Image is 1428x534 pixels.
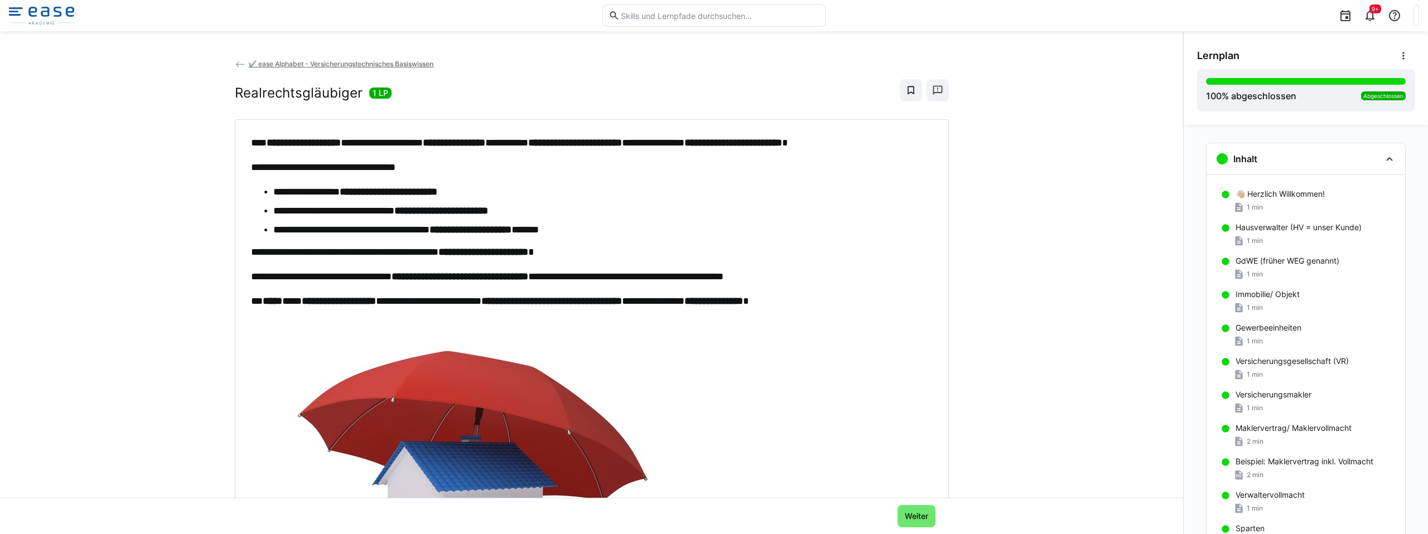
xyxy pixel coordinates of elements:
p: Immobilie/ Objekt [1236,289,1300,300]
p: Verwaltervollmacht [1236,489,1305,501]
span: 1 min [1247,303,1263,312]
input: Skills und Lernpfade durchsuchen… [620,11,819,21]
span: 1 min [1247,203,1263,212]
span: 1 min [1247,404,1263,412]
span: Lernplan [1197,50,1239,62]
span: 9+ [1372,6,1379,12]
p: Gewerbeeinheiten [1236,322,1301,333]
span: 1 min [1247,504,1263,513]
p: Beispiel: Maklervertrag inkl. Vollmacht [1236,456,1373,467]
span: 1 min [1247,337,1263,346]
h3: Inhalt [1233,153,1257,164]
span: 100 [1206,90,1222,101]
span: 1 min [1247,270,1263,279]
span: 1 min [1247,370,1263,379]
p: Maklervertrag/ Maklervollmacht [1236,423,1352,434]
p: 👋🏼 Herzlich Willkommen! [1236,188,1325,200]
p: Sparten [1236,523,1265,534]
p: Versicherungsmakler [1236,389,1311,400]
span: Weiter [903,511,930,522]
h2: Realrechtsgläubiger [235,85,363,101]
p: GdWE (früher WEG genannt) [1236,255,1339,266]
span: 2 min [1247,470,1263,479]
span: Abgeschlossen [1363,93,1403,99]
span: 1 min [1247,236,1263,245]
span: 1 LP [373,88,388,99]
div: % abgeschlossen [1206,89,1296,103]
p: Versicherungsgesellschaft (VR) [1236,356,1349,367]
span: ✔️ ease Alphabet - Versicherungstechnisches Basiswissen [248,60,433,68]
a: ✔️ ease Alphabet - Versicherungstechnisches Basiswissen [235,60,434,68]
button: Weiter [898,505,935,527]
p: Hausverwalter (HV = unser Kunde) [1236,222,1362,233]
span: 2 min [1247,437,1263,446]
